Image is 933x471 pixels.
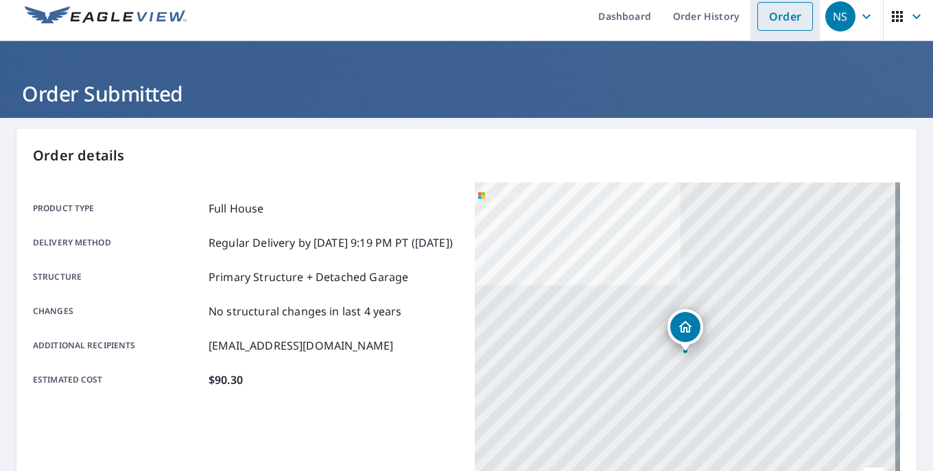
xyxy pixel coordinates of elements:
[757,2,813,31] a: Order
[209,234,453,251] p: Regular Delivery by [DATE] 9:19 PM PT ([DATE])
[33,145,900,166] p: Order details
[209,269,408,285] p: Primary Structure + Detached Garage
[25,6,187,27] img: EV Logo
[209,372,243,388] p: $90.30
[209,337,393,354] p: [EMAIL_ADDRESS][DOMAIN_NAME]
[33,372,203,388] p: Estimated cost
[209,200,264,217] p: Full House
[209,303,402,319] p: No structural changes in last 4 years
[668,309,703,352] div: Dropped pin, building 1, Residential property, 2613 NW Pleasant St Ankeny, IA 50023
[33,337,203,354] p: Additional recipients
[825,1,855,32] div: NS
[33,303,203,319] p: Changes
[33,234,203,251] p: Delivery method
[33,269,203,285] p: Structure
[33,200,203,217] p: Product type
[16,80,917,108] h1: Order Submitted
